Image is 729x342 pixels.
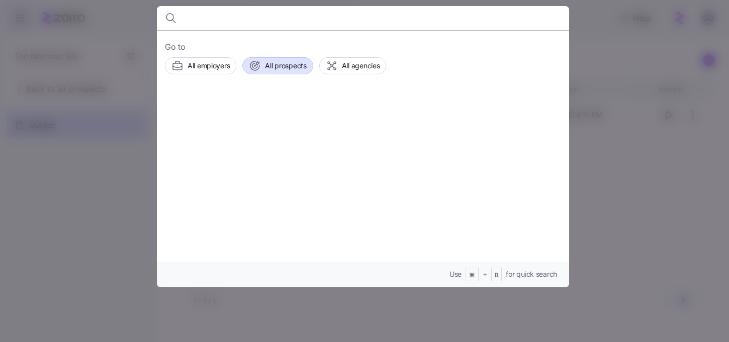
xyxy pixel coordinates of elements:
[469,271,475,280] span: ⌘
[483,269,487,279] span: +
[342,61,380,71] span: All agencies
[265,61,306,71] span: All prospects
[242,57,313,74] button: All prospects
[495,271,499,280] span: B
[188,61,230,71] span: All employers
[506,269,557,279] span: for quick search
[449,269,462,279] span: Use
[165,57,236,74] button: All employers
[165,41,561,53] span: Go to
[319,57,387,74] button: All agencies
